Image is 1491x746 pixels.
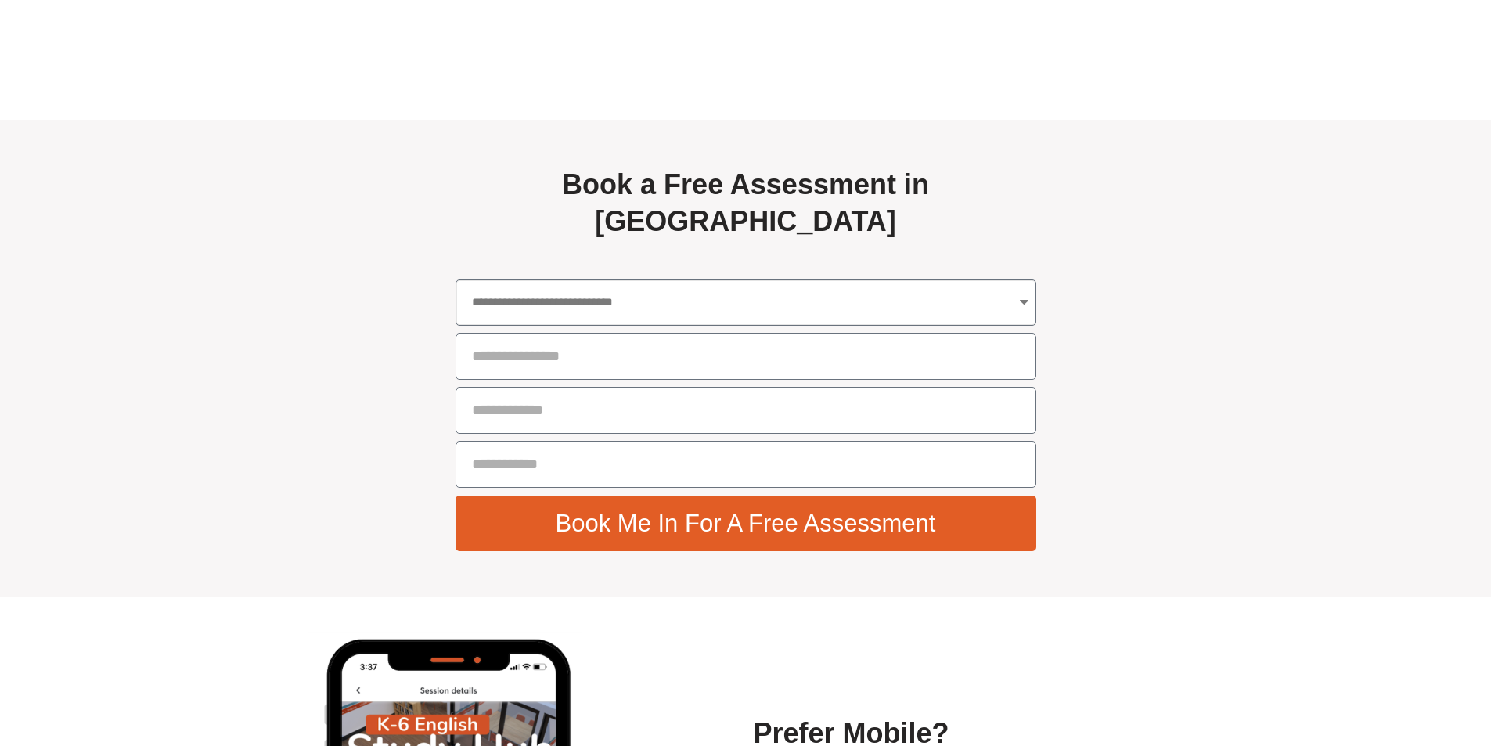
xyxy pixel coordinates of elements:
iframe: Chat Widget [1230,569,1491,746]
h2: Book a Free Assessment in [GEOGRAPHIC_DATA] [456,167,1036,240]
form: Free Assessment - Global [456,279,1036,559]
span: Book Me In For A Free Assessment [556,511,936,535]
button: Book Me In For A Free Assessment [456,496,1036,551]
